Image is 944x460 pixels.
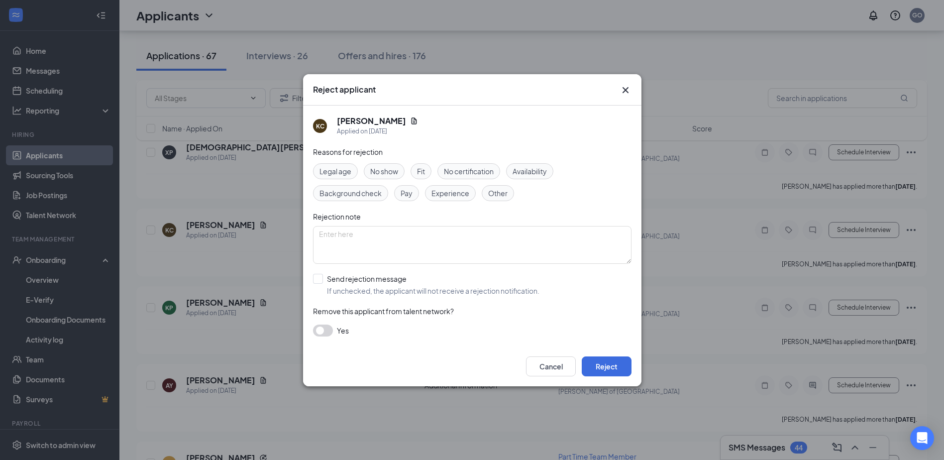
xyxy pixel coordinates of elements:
[337,325,349,337] span: Yes
[410,117,418,125] svg: Document
[313,212,361,221] span: Rejection note
[315,121,324,130] div: KC
[401,188,413,199] span: Pay
[417,166,425,177] span: Fit
[337,115,406,126] h5: [PERSON_NAME]
[620,84,631,96] svg: Cross
[526,356,576,376] button: Cancel
[319,188,382,199] span: Background check
[313,84,376,95] h3: Reject applicant
[370,166,398,177] span: No show
[582,356,631,376] button: Reject
[313,147,383,156] span: Reasons for rejection
[513,166,547,177] span: Availability
[620,84,631,96] button: Close
[319,166,351,177] span: Legal age
[313,307,454,316] span: Remove this applicant from talent network?
[431,188,469,199] span: Experience
[488,188,508,199] span: Other
[337,126,418,136] div: Applied on [DATE]
[444,166,494,177] span: No certification
[910,426,934,450] div: Open Intercom Messenger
